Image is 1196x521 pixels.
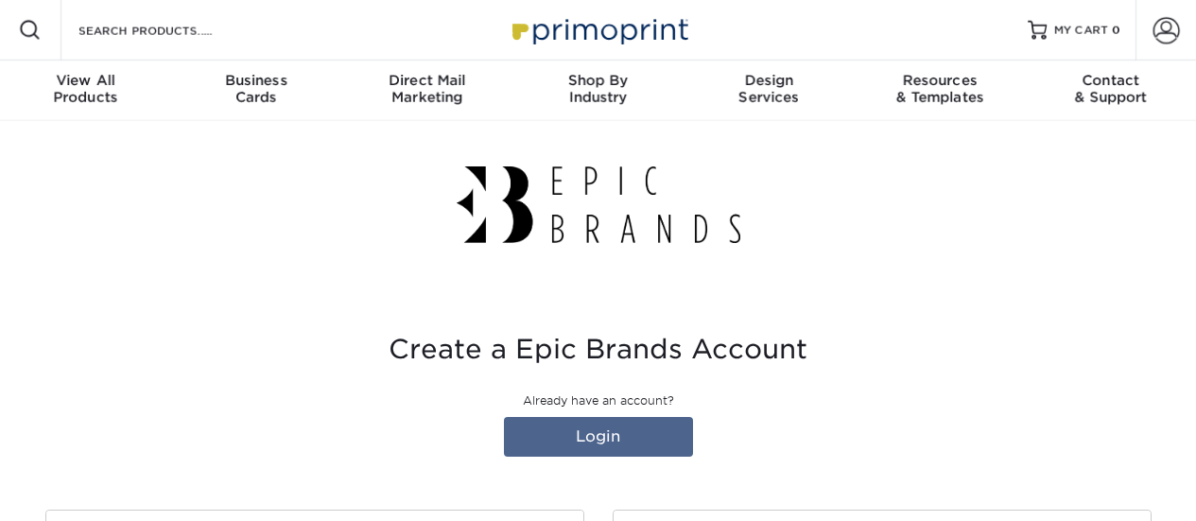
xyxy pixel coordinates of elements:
div: Industry [512,72,684,106]
div: Services [684,72,855,106]
a: Direct MailMarketing [341,61,512,121]
div: & Support [1025,72,1196,106]
div: & Templates [855,72,1026,106]
a: Login [504,417,693,457]
a: BusinessCards [171,61,342,121]
span: Shop By [512,72,684,89]
div: Marketing [341,72,512,106]
img: Epic Brands [457,166,740,243]
a: Shop ByIndustry [512,61,684,121]
h3: Create a Epic Brands Account [45,334,1152,366]
span: Business [171,72,342,89]
span: Resources [855,72,1026,89]
div: Cards [171,72,342,106]
span: 0 [1112,24,1120,37]
a: Contact& Support [1025,61,1196,121]
a: Resources& Templates [855,61,1026,121]
span: Direct Mail [341,72,512,89]
a: DesignServices [684,61,855,121]
span: Design [684,72,855,89]
p: Already have an account? [45,392,1152,409]
span: Contact [1025,72,1196,89]
input: SEARCH PRODUCTS..... [77,19,261,42]
span: MY CART [1054,23,1108,39]
img: Primoprint [504,9,693,50]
